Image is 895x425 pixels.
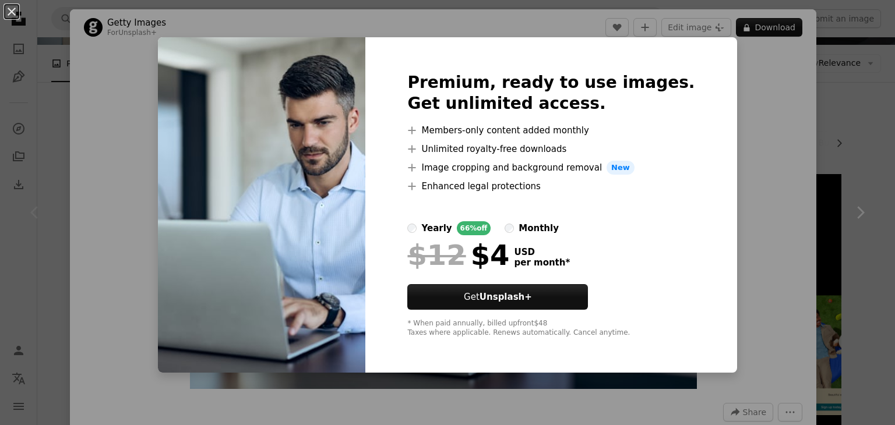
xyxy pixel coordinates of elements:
[519,221,559,235] div: monthly
[505,224,514,233] input: monthly
[457,221,491,235] div: 66% off
[514,257,570,268] span: per month *
[407,142,695,156] li: Unlimited royalty-free downloads
[407,161,695,175] li: Image cropping and background removal
[407,319,695,338] div: * When paid annually, billed upfront $48 Taxes where applicable. Renews automatically. Cancel any...
[407,284,588,310] button: GetUnsplash+
[158,37,365,373] img: premium_photo-1661508620175-3ae20da61cda
[607,161,635,175] span: New
[421,221,452,235] div: yearly
[407,72,695,114] h2: Premium, ready to use images. Get unlimited access.
[407,240,509,270] div: $4
[407,240,466,270] span: $12
[407,179,695,193] li: Enhanced legal protections
[480,292,532,302] strong: Unsplash+
[407,224,417,233] input: yearly66%off
[514,247,570,257] span: USD
[407,123,695,137] li: Members-only content added monthly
